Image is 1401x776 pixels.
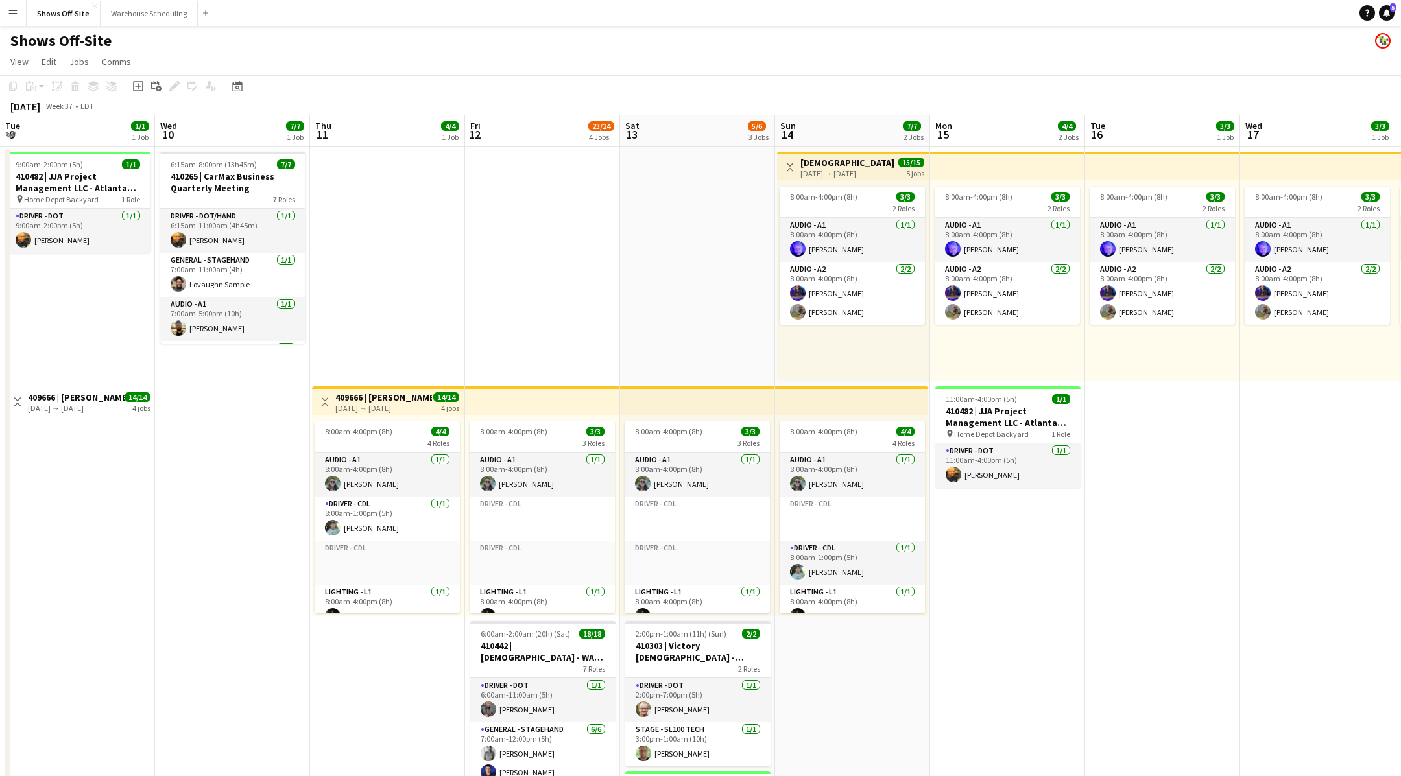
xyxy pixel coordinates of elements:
h3: 410482 | JJA Project Management LLC - Atlanta Food & Wine Festival - Home Depot Backyard - Deliver [5,170,150,194]
div: 4 jobs [441,402,459,413]
span: 3/3 [586,427,605,436]
app-card-role-placeholder: Driver - CDL [780,497,925,541]
div: EDT [80,101,94,111]
app-card-role: Stage - SL100 Tech1/13:00pm-1:00am (10h)[PERSON_NAME] [625,722,771,766]
span: 4 Roles [892,438,915,448]
span: 8:00am-4:00pm (8h) [945,192,1012,202]
span: 1 Role [121,194,140,204]
span: 2/2 [742,629,760,639]
span: Fri [470,120,481,132]
app-card-role-placeholder: Driver - CDL [315,541,460,585]
app-card-role: Audio - A11/18:00am-4:00pm (8h)[PERSON_NAME] [470,453,615,497]
span: 7/7 [277,159,295,169]
span: 2 Roles [738,664,760,674]
span: Week 37 [43,101,75,111]
span: 3/3 [1216,121,1234,131]
app-card-role: Audio - A22/28:00am-4:00pm (8h)[PERSON_NAME][PERSON_NAME] [780,262,925,325]
span: 8:00am-4:00pm (8h) [480,427,547,436]
span: 2 Roles [1358,204,1380,213]
span: 23/24 [588,121,614,131]
span: Tue [5,120,20,132]
span: 4/4 [441,121,459,131]
app-card-role: Audio - A11/18:00am-4:00pm (8h)[PERSON_NAME] [935,218,1080,262]
span: 15 [933,127,952,142]
span: 3 Roles [582,438,605,448]
span: Wed [160,120,177,132]
span: 1/1 [1052,394,1070,404]
div: 8:00am-4:00pm (8h)3/33 RolesAudio - A11/18:00am-4:00pm (8h)[PERSON_NAME]Driver - CDLDriver - CDLL... [470,421,615,613]
app-card-role: Lighting - L11/18:00am-4:00pm (8h)[PERSON_NAME] [780,585,925,629]
div: [DATE] [10,100,40,113]
div: 1 Job [132,132,149,142]
app-job-card: 9:00am-2:00pm (5h)1/1410482 | JJA Project Management LLC - Atlanta Food & Wine Festival - Home De... [5,152,150,253]
app-card-role: Driver - CDL1/18:00am-1:00pm (5h)[PERSON_NAME] [780,541,925,585]
a: Jobs [64,53,94,70]
span: 4/4 [1058,121,1076,131]
h1: Shows Off-Site [10,31,112,51]
div: [DATE] → [DATE] [800,169,897,178]
span: Sat [625,120,640,132]
app-card-role: Audio - A11/18:00am-4:00pm (8h)[PERSON_NAME] [1245,218,1390,262]
span: 9 [3,127,20,142]
span: 3/3 [1206,192,1225,202]
div: [DATE] → [DATE] [28,403,125,413]
span: 2 Roles [1048,204,1070,213]
div: [DATE] → [DATE] [335,403,432,413]
app-card-role: Audio - A22/28:00am-4:00pm (8h)[PERSON_NAME][PERSON_NAME] [935,262,1080,325]
h3: 410303 | Victory [DEMOGRAPHIC_DATA] - Volunteer Appreciation Event [625,640,771,663]
a: 5 [1379,5,1395,21]
span: 8:00am-4:00pm (8h) [1100,192,1167,202]
span: 3/3 [1361,192,1380,202]
span: 8:00am-4:00pm (8h) [325,427,392,436]
span: 4/4 [896,427,915,436]
span: 16 [1088,127,1105,142]
h3: 410442 | [DEMOGRAPHIC_DATA] - WAVE College Ministry 2025 [470,640,616,663]
span: Comms [102,56,131,67]
app-job-card: 8:00am-4:00pm (8h)3/33 RolesAudio - A11/18:00am-4:00pm (8h)[PERSON_NAME]Driver - CDLDriver - CDLL... [625,421,770,613]
div: 4 Jobs [589,132,614,142]
app-card-role: Audio - A22/28:00am-4:00pm (8h)[PERSON_NAME][PERSON_NAME] [1090,262,1235,325]
div: 5 jobs [906,167,924,178]
h3: [DEMOGRAPHIC_DATA] Purse [PERSON_NAME] -- 409866 [800,157,897,169]
div: 2 Jobs [904,132,924,142]
app-card-role: Driver - CDL1/18:00am-1:00pm (5h)[PERSON_NAME] [315,497,460,541]
app-job-card: 11:00am-4:00pm (5h)1/1410482 | JJA Project Management LLC - Atlanta Food & Wine Festival - Home D... [935,386,1081,488]
span: 8:00am-4:00pm (8h) [790,192,857,202]
span: 5/6 [748,121,766,131]
span: 4/4 [431,427,449,436]
span: Mon [935,120,952,132]
span: 14 [778,127,796,142]
app-card-role-placeholder: Driver - CDL [625,541,770,585]
app-card-role: Video - TD/ Show Caller1/1 [160,341,305,385]
app-card-role: Driver - DOT1/111:00am-4:00pm (5h)[PERSON_NAME] [935,443,1081,488]
app-job-card: 8:00am-4:00pm (8h)3/32 RolesAudio - A11/18:00am-4:00pm (8h)[PERSON_NAME]Audio - A22/28:00am-4:00p... [935,187,1080,325]
app-card-role: Lighting - L11/18:00am-4:00pm (8h)[PERSON_NAME] [625,585,770,629]
app-job-card: 8:00am-4:00pm (8h)3/32 RolesAudio - A11/18:00am-4:00pm (8h)[PERSON_NAME]Audio - A22/28:00am-4:00p... [1245,187,1390,325]
div: 1 Job [287,132,304,142]
app-user-avatar: Labor Coordinator [1375,33,1391,49]
span: Jobs [69,56,89,67]
span: 7 Roles [583,664,605,674]
span: 14/14 [125,392,150,402]
span: 7 Roles [273,194,295,204]
app-job-card: 8:00am-4:00pm (8h)4/44 RolesAudio - A11/18:00am-4:00pm (8h)[PERSON_NAME]Driver - CDLDriver - CDL1... [780,421,925,613]
app-job-card: 8:00am-4:00pm (8h)3/32 RolesAudio - A11/18:00am-4:00pm (8h)[PERSON_NAME]Audio - A22/28:00am-4:00p... [780,187,925,325]
span: 18/18 [579,629,605,639]
span: 6:15am-8:00pm (13h45m) [171,159,257,169]
app-job-card: 2:00pm-1:00am (11h) (Sun)2/2410303 | Victory [DEMOGRAPHIC_DATA] - Volunteer Appreciation Event2 R... [625,621,771,766]
span: 3/3 [896,192,915,202]
span: 12 [468,127,481,142]
span: Wed [1245,120,1262,132]
span: Home Depot Backyard [24,194,99,204]
a: Comms [97,53,136,70]
span: 8:00am-4:00pm (8h) [790,427,857,436]
span: 8:00am-4:00pm (8h) [635,427,702,436]
app-job-card: 8:00am-4:00pm (8h)3/32 RolesAudio - A11/18:00am-4:00pm (8h)[PERSON_NAME]Audio - A22/28:00am-4:00p... [1090,187,1235,325]
span: 7/7 [903,121,921,131]
span: Sun [780,120,796,132]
